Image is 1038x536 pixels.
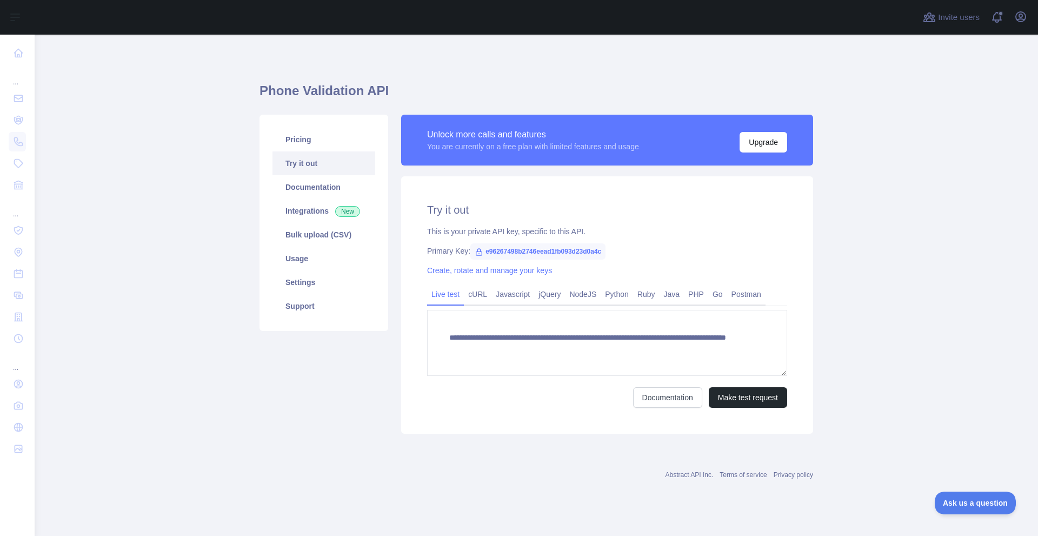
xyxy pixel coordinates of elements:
a: cURL [464,286,491,303]
div: Unlock more calls and features [427,128,639,141]
a: Terms of service [720,471,767,479]
span: New [335,206,360,217]
button: Make test request [709,387,787,408]
a: Settings [272,270,375,294]
a: Create, rotate and manage your keys [427,266,552,275]
a: Documentation [633,387,702,408]
a: Integrations New [272,199,375,223]
a: Documentation [272,175,375,199]
div: You are currently on a free plan with limited features and usage [427,141,639,152]
div: ... [9,65,26,87]
h2: Try it out [427,202,787,217]
button: Upgrade [740,132,787,153]
a: Bulk upload (CSV) [272,223,375,247]
div: This is your private API key, specific to this API. [427,226,787,237]
a: Postman [727,286,766,303]
div: ... [9,350,26,372]
iframe: Toggle Customer Support [935,492,1016,514]
a: Usage [272,247,375,270]
button: Invite users [921,9,982,26]
a: Support [272,294,375,318]
div: ... [9,197,26,219]
a: PHP [684,286,708,303]
span: Invite users [938,11,980,24]
a: NodeJS [565,286,601,303]
div: Primary Key: [427,246,787,256]
a: Privacy policy [774,471,813,479]
a: jQuery [534,286,565,303]
a: Abstract API Inc. [666,471,714,479]
span: e96267498b2746eead1fb093d23d0a4c [470,243,605,260]
a: Try it out [272,151,375,175]
a: Javascript [491,286,534,303]
a: Python [601,286,633,303]
a: Java [660,286,684,303]
h1: Phone Validation API [259,82,813,108]
a: Ruby [633,286,660,303]
a: Live test [427,286,464,303]
a: Pricing [272,128,375,151]
a: Go [708,286,727,303]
